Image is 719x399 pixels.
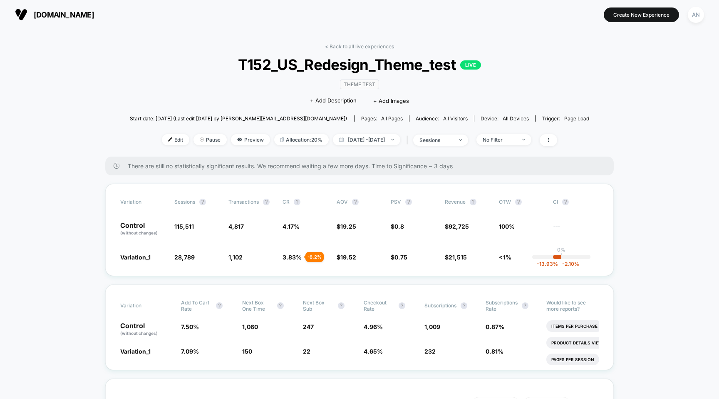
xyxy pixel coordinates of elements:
[120,222,166,236] p: Control
[263,199,270,205] button: ?
[503,115,529,122] span: all devices
[242,299,273,312] span: Next Box One Time
[486,323,504,330] span: 0.87 %
[445,254,467,261] span: $
[459,139,462,141] img: end
[364,299,394,312] span: Checkout Rate
[424,323,440,330] span: 1,009
[120,348,151,355] span: Variation_1
[174,199,195,205] span: Sessions
[542,115,589,122] div: Trigger:
[280,137,284,142] img: rebalance
[305,252,324,262] div: - 8.2 %
[181,348,199,355] span: 7.09 %
[685,6,707,23] button: AN
[228,199,259,205] span: Transactions
[283,199,290,205] span: CR
[325,43,394,50] a: < Back to all live experiences
[339,137,344,142] img: calendar
[338,302,345,309] button: ?
[474,115,535,122] span: Device:
[499,223,515,230] span: 100%
[242,323,258,330] span: 1,060
[449,223,469,230] span: 92,725
[562,199,569,205] button: ?
[486,348,503,355] span: 0.81 %
[381,115,403,122] span: all pages
[361,115,403,122] div: Pages:
[228,223,244,230] span: 4,817
[405,199,412,205] button: ?
[558,261,579,267] span: -2.10 %
[277,302,284,309] button: ?
[443,115,468,122] span: All Visitors
[228,254,243,261] span: 1,102
[546,337,622,349] li: Product Details Views Rate
[193,134,227,145] span: Pause
[15,8,27,21] img: Visually logo
[515,199,522,205] button: ?
[340,254,356,261] span: 19.52
[373,97,409,104] span: + Add Images
[34,10,94,19] span: [DOMAIN_NAME]
[391,223,404,230] span: $
[424,302,456,309] span: Subscriptions
[274,134,329,145] span: Allocation: 20%
[120,199,166,205] span: Variation
[340,223,356,230] span: 19.25
[553,199,599,205] span: CI
[499,199,545,205] span: OTW
[391,199,401,205] span: PSV
[560,253,562,259] p: |
[120,230,158,235] span: (without changes)
[181,299,212,312] span: Add To Cart Rate
[303,348,310,355] span: 22
[553,224,599,236] span: ---
[294,199,300,205] button: ?
[404,134,413,146] span: |
[564,115,589,122] span: Page Load
[181,323,199,330] span: 7.50 %
[546,320,602,332] li: Items Per Purchase
[303,299,334,312] span: Next Box Sub
[460,60,481,70] p: LIVE
[153,56,566,73] span: T152_US_Redesign_Theme_test
[483,137,516,143] div: No Filter
[486,299,518,312] span: Subscriptions Rate
[337,254,356,261] span: $
[604,7,679,22] button: Create New Experience
[337,223,356,230] span: $
[12,8,97,21] button: [DOMAIN_NAME]
[470,199,476,205] button: ?
[688,7,704,23] div: AN
[364,348,383,355] span: 4.65 %
[445,223,469,230] span: $
[174,254,195,261] span: 28,789
[391,139,394,140] img: end
[303,323,314,330] span: 247
[130,115,347,122] span: Start date: [DATE] (Last edit [DATE] by [PERSON_NAME][EMAIL_ADDRESS][DOMAIN_NAME])
[499,254,511,261] span: <1%
[391,254,407,261] span: $
[200,137,204,142] img: end
[337,199,348,205] span: AOV
[283,254,302,261] span: 3.83 %
[394,223,404,230] span: 0.8
[216,302,223,309] button: ?
[168,137,172,142] img: edit
[333,134,400,145] span: [DATE] - [DATE]
[416,115,468,122] div: Audience:
[199,199,206,205] button: ?
[120,299,166,312] span: Variation
[174,223,194,230] span: 115,511
[310,97,357,105] span: + Add Description
[394,254,407,261] span: 0.75
[419,137,453,143] div: sessions
[120,322,173,337] p: Control
[340,80,379,89] span: Theme Test
[537,261,558,267] span: -13.93 %
[128,162,597,170] span: There are still no statistically significant results. We recommend waiting a few more days . Time...
[449,254,467,261] span: 21,515
[399,302,405,309] button: ?
[522,139,525,140] img: end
